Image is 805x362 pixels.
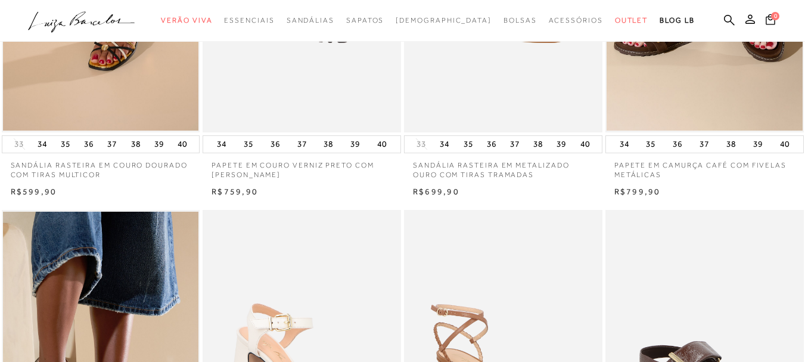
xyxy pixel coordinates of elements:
[396,16,492,24] span: [DEMOGRAPHIC_DATA]
[128,136,144,153] button: 38
[267,136,284,153] button: 36
[669,136,686,153] button: 36
[2,153,200,181] a: SANDÁLIA RASTEIRA EM COURO DOURADO COM TIRAS MULTICOR
[346,10,384,32] a: categoryNavScreenReaderText
[750,136,766,153] button: 39
[34,136,51,153] button: 34
[57,136,74,153] button: 35
[503,16,537,24] span: Bolsas
[294,136,310,153] button: 37
[614,187,661,196] span: R$799,90
[660,16,694,24] span: BLOG LB
[413,138,430,150] button: 33
[723,136,739,153] button: 38
[460,136,477,153] button: 35
[413,187,459,196] span: R$699,90
[503,10,537,32] a: categoryNavScreenReaderText
[287,16,334,24] span: Sandálias
[660,10,694,32] a: BLOG LB
[436,136,453,153] button: 34
[11,187,57,196] span: R$599,90
[320,136,337,153] button: 38
[549,16,603,24] span: Acessórios
[240,136,257,153] button: 35
[287,10,334,32] a: categoryNavScreenReaderText
[615,10,648,32] a: categoryNavScreenReaderText
[224,10,274,32] a: categoryNavScreenReaderText
[213,136,230,153] button: 34
[616,136,633,153] button: 34
[374,136,390,153] button: 40
[506,136,523,153] button: 37
[104,136,120,153] button: 37
[776,136,793,153] button: 40
[577,136,593,153] button: 40
[396,10,492,32] a: noSubCategoriesText
[151,136,167,153] button: 39
[212,187,258,196] span: R$759,90
[483,136,500,153] button: 36
[549,10,603,32] a: categoryNavScreenReaderText
[11,138,27,150] button: 33
[161,10,212,32] a: categoryNavScreenReaderText
[771,12,779,20] span: 0
[203,153,401,181] a: PAPETE EM COURO VERNIZ PRETO COM [PERSON_NAME]
[553,136,570,153] button: 39
[174,136,191,153] button: 40
[605,153,804,181] a: PAPETE EM CAMURÇA CAFÉ COM FIVELAS METÁLICAS
[642,136,659,153] button: 35
[161,16,212,24] span: Verão Viva
[404,153,602,181] a: SANDÁLIA RASTEIRA EM METALIZADO OURO COM TIRAS TRAMADAS
[224,16,274,24] span: Essenciais
[80,136,97,153] button: 36
[762,13,779,29] button: 0
[530,136,546,153] button: 38
[615,16,648,24] span: Outlet
[696,136,713,153] button: 37
[347,136,363,153] button: 39
[346,16,384,24] span: Sapatos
